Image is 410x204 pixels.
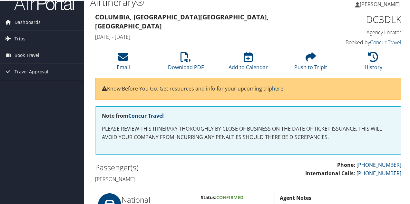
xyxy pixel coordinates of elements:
strong: Columbia, [GEOGRAPHIC_DATA] [GEOGRAPHIC_DATA], [GEOGRAPHIC_DATA] [95,12,269,30]
p: Know Before You Go: Get resources and info for your upcoming trip [102,84,395,92]
a: [PHONE_NUMBER] [356,161,401,168]
a: History [365,55,382,70]
span: Book Travel [15,47,39,63]
h4: [DATE] - [DATE] [95,33,322,40]
a: Push to Tripit [294,55,327,70]
h4: [PERSON_NAME] [95,175,243,182]
strong: Phone: [337,161,355,168]
h2: Passenger(s) [95,161,243,172]
a: Add to Calendar [229,55,268,70]
p: PLEASE REVIEW THIS ITINERARY THOROUGHLY BY CLOSE OF BUSINESS ON THE DATE OF TICKET ISSUANCE. THIS... [102,124,395,141]
span: Trips [15,30,25,46]
strong: International Calls: [305,169,355,176]
strong: Status: [201,194,216,200]
a: [PHONE_NUMBER] [356,169,401,176]
h1: DC3DLK [332,12,401,26]
a: Download PDF [168,55,204,70]
a: Concur Travel [128,112,164,119]
strong: Agent Notes [280,194,311,201]
h4: Booked by [332,38,401,45]
a: here [272,84,283,91]
span: Confirmed [216,194,243,200]
span: Dashboards [15,14,41,30]
a: Concur Travel [370,38,401,45]
strong: Note from [102,112,164,119]
h4: Agency Locator [332,28,401,35]
a: Email [117,55,130,70]
span: Travel Approval [15,63,48,79]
